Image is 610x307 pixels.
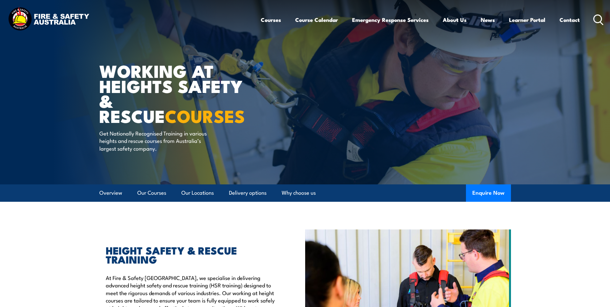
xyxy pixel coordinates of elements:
[165,102,245,129] strong: COURSES
[261,11,281,28] a: Courses
[466,184,511,202] button: Enquire Now
[509,11,545,28] a: Learner Portal
[181,184,214,201] a: Our Locations
[282,184,316,201] a: Why choose us
[99,63,258,123] h1: WORKING AT HEIGHTS SAFETY & RESCUE
[229,184,267,201] a: Delivery options
[99,129,217,152] p: Get Nationally Recognised Training in various heights and rescue courses from Australia’s largest...
[99,184,122,201] a: Overview
[137,184,166,201] a: Our Courses
[295,11,338,28] a: Course Calendar
[560,11,580,28] a: Contact
[352,11,429,28] a: Emergency Response Services
[443,11,467,28] a: About Us
[481,11,495,28] a: News
[106,246,276,264] h2: HEIGHT SAFETY & RESCUE TRAINING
